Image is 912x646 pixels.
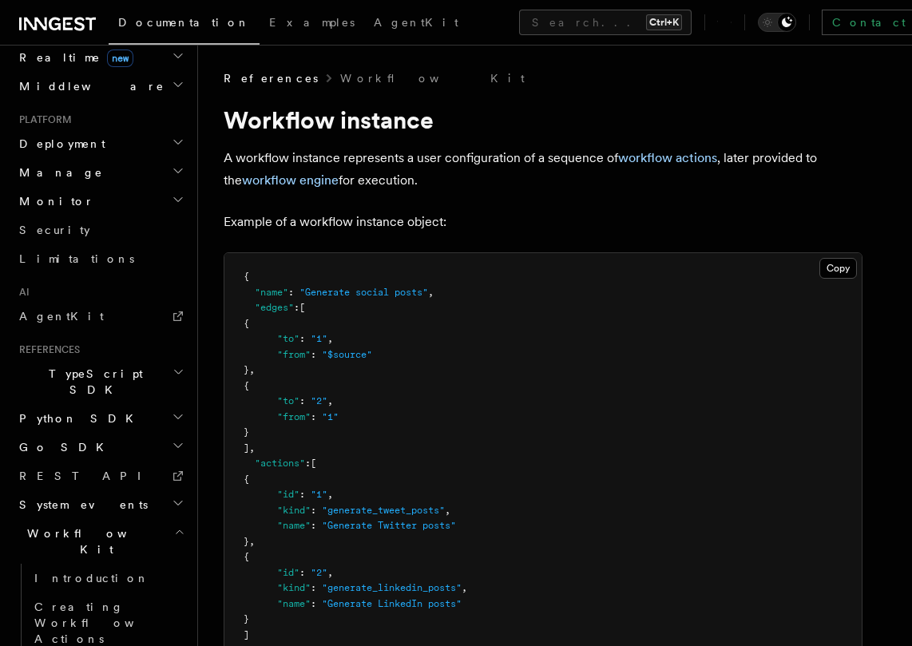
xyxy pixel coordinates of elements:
span: "actions" [255,458,305,469]
span: "2" [311,395,327,406]
span: "1" [322,411,339,422]
span: "$source" [322,349,372,360]
span: "generate_linkedin_posts" [322,582,462,593]
span: References [13,343,80,356]
span: "from" [277,349,311,360]
a: Documentation [109,5,260,45]
button: Realtimenew [13,43,188,72]
span: "to" [277,395,299,406]
span: Examples [269,16,355,29]
span: "1" [311,333,327,344]
button: Go SDK [13,433,188,462]
span: , [249,364,255,375]
span: : [311,598,316,609]
span: System events [13,497,148,513]
span: TypeScript SDK [13,366,172,398]
button: TypeScript SDK [13,359,188,404]
span: "id" [277,489,299,500]
button: Python SDK [13,404,188,433]
span: : [288,287,294,298]
span: "name" [277,520,311,531]
span: { [244,380,249,391]
span: Documentation [118,16,250,29]
span: "name" [255,287,288,298]
span: : [311,520,316,531]
span: Python SDK [13,410,143,426]
span: Monitor [13,193,94,209]
button: Manage [13,158,188,187]
a: workflow actions [618,150,717,165]
p: Example of a workflow instance object: [224,211,862,233]
span: "kind" [277,582,311,593]
button: Toggle dark mode [758,13,796,32]
a: REST API [13,462,188,490]
button: Middleware [13,72,188,101]
span: [ [299,302,305,313]
span: } [244,536,249,547]
span: { [244,474,249,485]
span: , [445,505,450,516]
button: Workflow Kit [13,519,188,564]
span: { [244,551,249,562]
span: "2" [311,567,327,578]
span: , [462,582,467,593]
span: { [244,271,249,282]
kbd: Ctrl+K [646,14,682,30]
span: "Generate LinkedIn posts" [322,598,462,609]
h1: Workflow instance [224,105,862,134]
a: workflow engine [242,172,339,188]
span: AgentKit [19,310,104,323]
span: Go SDK [13,439,113,455]
span: Introduction [34,572,149,585]
span: "id" [277,567,299,578]
span: : [311,411,316,422]
span: Limitations [19,252,134,265]
button: Search...Ctrl+K [519,10,692,35]
span: References [224,70,318,86]
span: , [327,395,333,406]
button: System events [13,490,188,519]
a: AgentKit [13,302,188,331]
span: } [244,426,249,438]
span: AgentKit [374,16,458,29]
span: "from" [277,411,311,422]
span: , [428,287,434,298]
button: Monitor [13,187,188,216]
span: } [244,613,249,624]
span: { [244,318,249,329]
span: : [299,489,305,500]
span: , [327,489,333,500]
span: "kind" [277,505,311,516]
span: "Generate social posts" [299,287,428,298]
span: : [311,582,316,593]
span: : [299,333,305,344]
a: Introduction [28,564,188,592]
span: "generate_tweet_posts" [322,505,445,516]
a: Security [13,216,188,244]
a: Workflow Kit [340,70,525,86]
a: AgentKit [364,5,468,43]
span: "to" [277,333,299,344]
span: : [299,395,305,406]
span: , [249,442,255,454]
span: REST API [19,470,155,482]
span: : [311,505,316,516]
span: "Generate Twitter posts" [322,520,456,531]
span: "edges" [255,302,294,313]
p: A workflow instance represents a user configuration of a sequence of , later provided to the for ... [224,147,862,192]
span: Middleware [13,78,165,94]
span: : [299,567,305,578]
span: , [249,536,255,547]
span: Security [19,224,90,236]
span: "1" [311,489,327,500]
span: Deployment [13,136,105,152]
span: ] [244,442,249,454]
span: Platform [13,113,72,126]
span: new [107,50,133,67]
span: ] [244,629,249,640]
span: Workflow Kit [13,525,174,557]
span: Realtime [13,50,133,65]
button: Deployment [13,129,188,158]
span: , [327,333,333,344]
span: Creating Workflow Actions [34,600,173,645]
